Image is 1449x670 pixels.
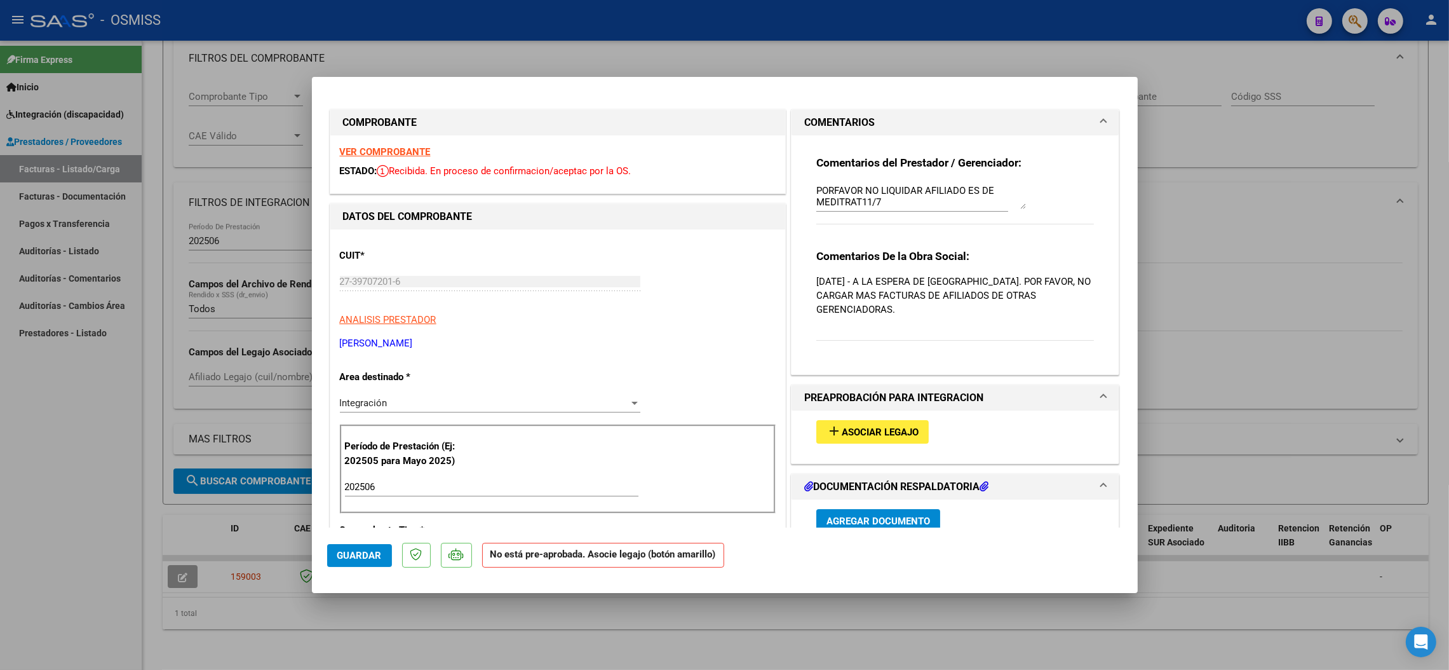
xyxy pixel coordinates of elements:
mat-icon: add [826,423,842,439]
h1: PREAPROBACIÓN PARA INTEGRACION [804,390,983,406]
div: PREAPROBACIÓN PARA INTEGRACION [792,411,1119,463]
p: Período de Prestación (Ej: 202505 para Mayo 2025) [345,439,473,468]
span: Guardar [337,550,382,561]
strong: Comentarios De la Obra Social: [816,250,969,263]
button: Asociar Legajo [816,420,929,444]
h1: COMENTARIOS [804,115,875,130]
strong: DATOS DEL COMPROBANTE [343,210,473,222]
button: Guardar [327,544,392,567]
p: CUIT [340,249,471,263]
strong: COMPROBANTE [343,116,417,128]
button: Agregar Documento [816,509,940,533]
mat-expansion-panel-header: PREAPROBACIÓN PARA INTEGRACION [792,385,1119,411]
span: ANALISIS PRESTADOR [340,314,436,325]
h1: DOCUMENTACIÓN RESPALDATORIA [804,479,988,495]
a: VER COMPROBANTE [340,146,431,158]
div: COMENTARIOS [792,135,1119,374]
p: Comprobante Tipo * [340,523,471,538]
mat-expansion-panel-header: DOCUMENTACIÓN RESPALDATORIA [792,474,1119,500]
span: Asociar Legajo [842,427,919,438]
span: Agregar Documento [826,516,930,527]
p: [PERSON_NAME] [340,336,776,351]
p: Area destinado * [340,370,471,385]
span: Integración [340,397,388,409]
mat-expansion-panel-header: COMENTARIOS [792,110,1119,135]
span: ESTADO: [340,165,377,177]
div: Open Intercom Messenger [1406,627,1436,657]
strong: No está pre-aprobada. Asocie legajo (botón amarillo) [482,543,724,568]
strong: Comentarios del Prestador / Gerenciador: [816,156,1021,169]
span: Recibida. En proceso de confirmacion/aceptac por la OS. [377,165,631,177]
p: [DATE] - A LA ESPERA DE [GEOGRAPHIC_DATA]. POR FAVOR, NO CARGAR MAS FACTURAS DE AFILIADOS DE OTRA... [816,275,1095,317]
